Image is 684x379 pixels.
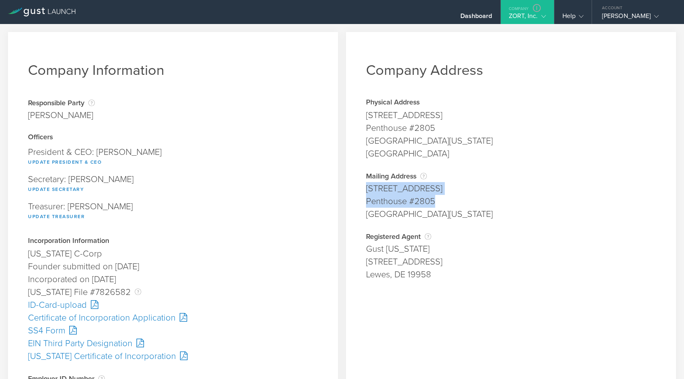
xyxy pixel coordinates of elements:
div: Secretary: [PERSON_NAME] [28,171,318,198]
div: Founder submitted on [DATE] [28,260,318,273]
div: [PERSON_NAME] [28,109,95,122]
div: Incorporated on [DATE] [28,273,318,286]
div: [US_STATE] Certificate of Incorporation [28,350,318,363]
div: Physical Address [366,99,656,107]
div: Penthouse #2805 [366,195,656,208]
div: [STREET_ADDRESS] [366,255,656,268]
div: EIN Third Party Designation [28,337,318,350]
div: Help [562,12,584,24]
button: Update Secretary [28,184,84,194]
button: Update President & CEO [28,157,102,167]
button: Update Treasurer [28,212,85,221]
div: ZORT, Inc. [509,12,546,24]
div: Lewes, DE 19958 [366,268,656,281]
div: [PERSON_NAME] [602,12,670,24]
div: [GEOGRAPHIC_DATA] [366,147,656,160]
div: SS4 Form [28,324,318,337]
div: Officers [28,134,318,142]
div: Incorporation Information [28,237,318,245]
div: Gust [US_STATE] [366,243,656,255]
div: Registered Agent [366,233,656,241]
div: President & CEO: [PERSON_NAME] [28,144,318,171]
div: Mailing Address [366,172,656,180]
div: [US_STATE] C-Corp [28,247,318,260]
div: [GEOGRAPHIC_DATA][US_STATE] [366,134,656,147]
div: Treasurer: [PERSON_NAME] [28,198,318,225]
div: Dashboard [460,12,492,24]
div: [US_STATE] File #7826582 [28,286,318,299]
div: Responsible Party [28,99,95,107]
h1: Company Address [366,62,656,79]
div: [STREET_ADDRESS] [366,182,656,195]
h1: Company Information [28,62,318,79]
div: ID-Card-upload [28,299,318,311]
div: [GEOGRAPHIC_DATA][US_STATE] [366,208,656,221]
div: [STREET_ADDRESS] [366,109,656,122]
div: Certificate of Incorporation Application [28,311,318,324]
div: Penthouse #2805 [366,122,656,134]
